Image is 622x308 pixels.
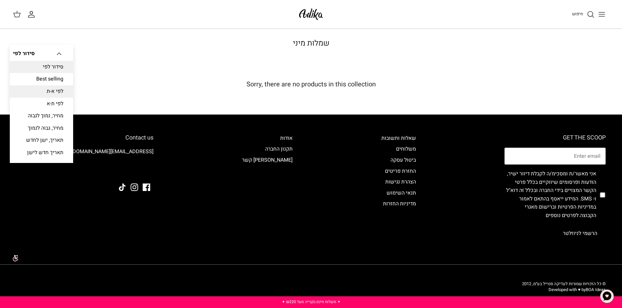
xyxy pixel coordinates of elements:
[546,212,579,219] a: לפרטים נוספים
[280,134,293,142] a: אודות
[10,110,73,122] a: מחיר, נמוך לגבוה
[597,286,617,306] button: צ'אט
[10,134,73,147] a: תאריך, ישן לחדש
[572,11,583,17] span: חיפוש
[13,81,609,88] h5: Sorry, there are no products in this collection
[10,147,73,159] a: תאריך חדש לישן
[572,10,595,18] a: חיפוש
[595,7,609,22] button: Toggle menu
[375,134,423,242] div: Secondary navigation
[10,98,73,110] a: לפי ת-א
[10,85,73,98] a: לפי א-ת
[5,249,23,267] img: accessibility_icon02.svg
[13,50,35,57] span: סידור לפי
[504,148,606,165] input: Email
[13,47,63,61] button: סידור לפי
[504,134,606,141] h6: GET THE SCOOP
[131,183,138,191] a: Instagram
[10,73,73,85] a: Best selling
[16,134,153,141] h6: Contact us
[282,299,341,305] a: ✦ משלוח חינם בקנייה מעל ₪220 ✦
[242,156,293,164] a: [PERSON_NAME] קשר
[383,200,416,208] a: מדיניות החזרות
[504,170,596,220] label: אני מאשר/ת ומסכימ/ה לקבלת דיוור ישיר, הודעות ופרסומים שיווקיים בכלל פרטי הקשר המצויים בידי החברה ...
[10,122,73,135] a: מחיר, גבוה לנמוך
[396,145,416,153] a: משלוחים
[387,189,416,197] a: תנאי השימוש
[554,225,606,242] button: הרשמי לניוזלטר
[381,134,416,142] a: שאלות ותשובות
[235,134,299,242] div: Secondary navigation
[586,286,606,293] a: BOA Ideas
[143,183,150,191] a: Facebook
[136,166,153,174] img: Adika IL
[27,10,38,18] a: החשבון שלי
[385,167,416,175] a: החזרת פריטים
[10,61,73,73] a: סידור לפי
[71,148,153,155] a: [EMAIL_ADDRESS][DOMAIN_NAME]
[265,145,293,153] a: תקנון החברה
[522,281,606,287] span: © כל הזכויות שמורות לעדיקה סטייל בע״מ, 2012
[83,39,540,48] h1: שמלות מיני
[522,287,606,293] p: Developed with ♥ by
[297,7,325,22] img: Adika IL
[119,183,126,191] a: Tiktok
[385,178,416,186] a: הצהרת נגישות
[391,156,416,164] a: ביטול עסקה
